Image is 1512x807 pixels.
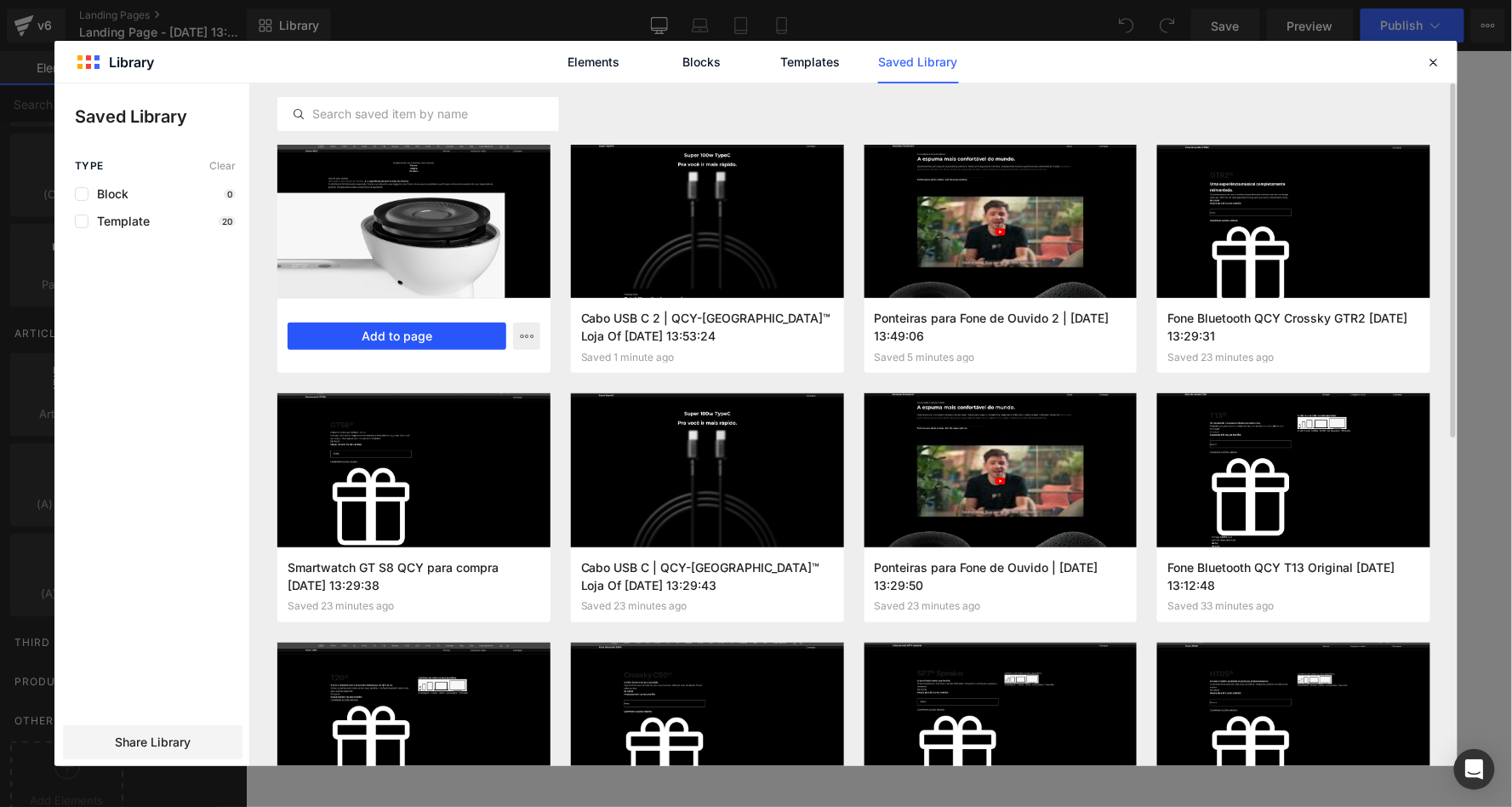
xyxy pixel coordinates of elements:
div: Open Intercom Messenger [1454,749,1495,790]
h3: Ponteiras para Fone de Ouvido 2 | [DATE] 13:49:06 [875,309,1127,344]
a: Templates [770,41,851,83]
p: 20 [219,216,236,226]
div: Saved 5 minutes ago [875,352,1127,363]
p: or Drag & Drop elements from left sidebar [150,381,1116,392]
h3: Fone Bluetooth QCY Crossky GTR2 [DATE] 13:29:31 [1167,309,1420,344]
div: Saved 33 minutes ago [1167,600,1420,612]
div: Saved 23 minutes ago [288,600,540,612]
h3: Cabo USB C 2 | QCY-[GEOGRAPHIC_DATA]™ Loja Of [DATE] 13:53:24 [581,309,834,344]
h3: Smartwatch GT S8 QCY para compra [DATE] 13:29:38 [288,558,540,593]
div: Saved 1 minute ago [581,352,834,363]
a: Explore Template [556,333,710,367]
p: Saved Library [75,104,249,129]
span: Block [88,187,128,201]
a: Saved Library [878,41,959,83]
span: Clear [209,160,236,172]
h3: Fone Bluetooth QCY T13 Original [DATE] 13:12:48 [1167,558,1420,593]
a: Elements [554,41,635,83]
h3: Ponteiras para Fone de Ouvido | [DATE] 13:29:50 [875,558,1127,593]
span: Type [75,160,104,172]
h3: Cabo USB C | QCY-[GEOGRAPHIC_DATA]™ Loja Of [DATE] 13:29:43 [581,558,834,593]
span: Share Library [115,734,191,751]
div: Saved 23 minutes ago [1167,352,1420,363]
span: Template [88,215,150,228]
p: Start building your page [150,125,1116,146]
p: 0 [224,189,236,199]
input: Search saved item by name [278,104,558,124]
a: Blocks [662,41,743,83]
div: Saved 23 minutes ago [581,600,834,612]
button: Add to page [288,323,506,350]
div: Saved 23 minutes ago [875,600,1127,612]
